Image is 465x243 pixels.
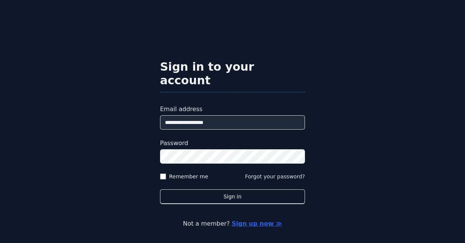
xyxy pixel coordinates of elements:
[160,60,305,87] h2: Sign in to your account
[160,105,305,114] label: Email address
[160,189,305,204] button: Sign in
[245,173,305,180] button: Forgot your password?
[232,220,282,227] a: Sign up now ≫
[160,18,305,48] img: Hostodo
[169,173,208,180] label: Remember me
[30,219,435,228] p: Not a member?
[160,139,305,148] label: Password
